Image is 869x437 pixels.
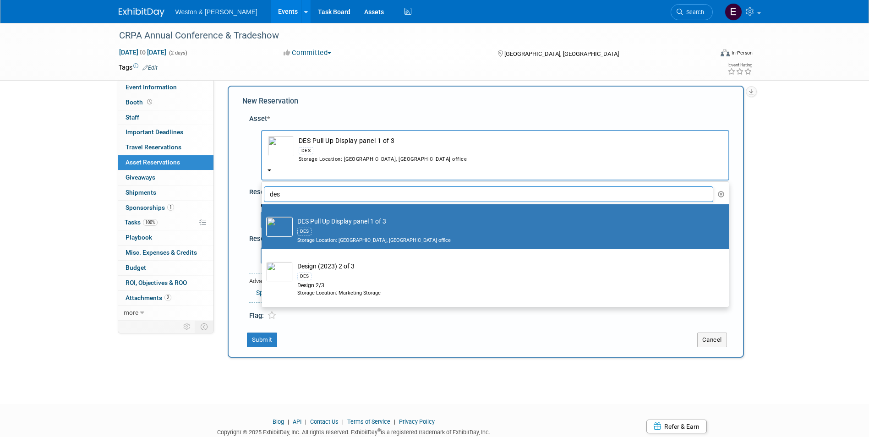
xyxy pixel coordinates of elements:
span: Travel Reservations [126,143,181,151]
button: Committed [280,48,335,58]
img: ExhibitDay [119,8,164,17]
span: 1 [167,204,174,211]
span: Booth not reserved yet [145,98,154,105]
a: Staff [118,110,213,125]
a: Important Deadlines [118,125,213,140]
button: DES Pull Up Display panel 1 of 3DESStorage Location: [GEOGRAPHIC_DATA], [GEOGRAPHIC_DATA] office [261,130,729,180]
span: 100% [143,219,158,226]
a: Sponsorships1 [118,201,213,215]
div: Copyright © 2025 ExhibitDay, Inc. All rights reserved. ExhibitDay is a registered trademark of Ex... [119,426,590,437]
span: [GEOGRAPHIC_DATA], [GEOGRAPHIC_DATA] [504,50,619,57]
span: Booth [126,98,154,106]
a: Tasks100% [118,215,213,230]
div: Choose the date range during which asset will be checked-out for this reservation. [261,202,729,210]
div: Storage Location: Marketing Storage [297,290,711,297]
span: | [340,418,346,425]
span: Giveaways [126,174,155,181]
a: Misc. Expenses & Credits [118,246,213,260]
span: (2 days) [168,50,187,56]
a: Specify Shipping Logistics Category [256,289,357,296]
a: Giveaways [118,170,213,185]
a: Budget [118,261,213,275]
div: Event Rating [727,63,752,67]
span: Tasks [125,218,158,226]
span: Flag: [249,311,264,320]
span: Asset Reservations [126,158,180,166]
div: Event Format [659,48,753,61]
div: Advanced Options [249,277,729,286]
td: DES Pull Up Display panel 1 of 3 [293,217,711,244]
a: Terms of Service [347,418,390,425]
a: Edit [142,65,158,71]
img: Edyn Winter [725,3,742,21]
button: Submit [247,333,277,347]
div: DES [297,273,312,280]
input: Search Assets... [264,186,714,202]
span: Playbook [126,234,152,241]
td: DES Pull Up Display panel 1 of 3 [294,136,723,163]
span: to [138,49,147,56]
span: Search [683,9,704,16]
span: 2 [164,294,171,301]
div: Storage Location: [GEOGRAPHIC_DATA], [GEOGRAPHIC_DATA] office [299,156,723,163]
td: Tags [119,63,158,72]
a: Attachments2 [118,291,213,306]
a: Event Information [118,80,213,95]
td: Toggle Event Tabs [195,321,213,333]
img: Format-Inperson.png [721,49,730,56]
div: Reservation Notes [249,234,729,244]
div: Storage Location: [GEOGRAPHIC_DATA], [GEOGRAPHIC_DATA] office [297,237,711,244]
a: Blog [273,418,284,425]
a: Privacy Policy [399,418,435,425]
a: Travel Reservations [118,140,213,155]
a: more [118,306,213,320]
div: CRPA Annual Conference & Tradeshow [116,27,699,44]
span: Event Information [126,83,177,91]
a: Refer & Earn [646,420,707,433]
td: Personalize Event Tab Strip [179,321,195,333]
a: Shipments [118,186,213,200]
div: Reservation Period (Check-out Date - Return Date) [249,187,729,197]
a: Asset Reservations [118,155,213,170]
a: Playbook [118,230,213,245]
span: Budget [126,264,146,271]
span: Shipments [126,189,156,196]
span: more [124,309,138,316]
button: Cancel [697,333,727,347]
span: [DATE] [DATE] [119,48,167,56]
div: DES [299,147,314,154]
sup: ® [377,428,381,433]
span: Staff [126,114,139,121]
span: Attachments [126,294,171,301]
div: Asset [249,114,729,124]
div: DES [297,228,312,235]
span: | [303,418,309,425]
input: Check-out Date - Return Date [261,212,371,228]
a: Search [671,4,713,20]
a: API [293,418,301,425]
a: Booth [118,95,213,110]
span: Important Deadlines [126,128,183,136]
a: ROI, Objectives & ROO [118,276,213,290]
span: | [392,418,398,425]
div: In-Person [731,49,753,56]
span: Sponsorships [126,204,174,211]
a: Contact Us [310,418,339,425]
td: Design (2023) 2 of 3 [293,262,711,296]
span: Misc. Expenses & Credits [126,249,197,256]
span: | [285,418,291,425]
span: Weston & [PERSON_NAME] [175,8,257,16]
span: ROI, Objectives & ROO [126,279,187,286]
span: New Reservation [242,97,298,105]
div: Design 2/3 [297,282,711,290]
